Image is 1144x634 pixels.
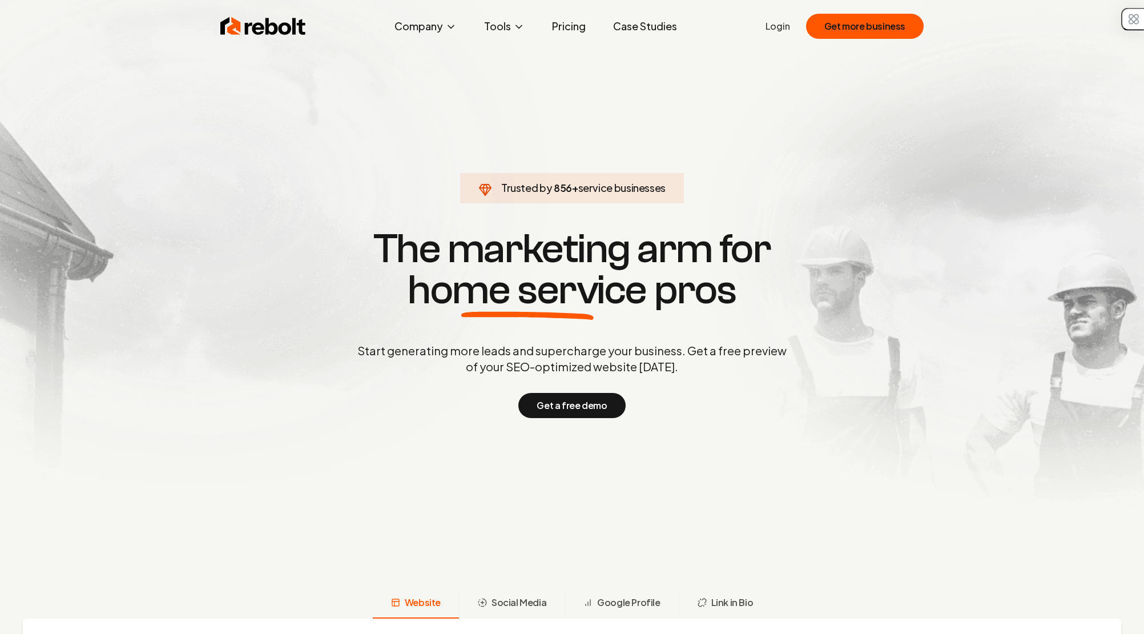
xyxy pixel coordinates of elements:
[543,15,595,38] a: Pricing
[459,589,565,619] button: Social Media
[554,180,572,196] span: 856
[220,15,306,38] img: Rebolt Logo
[501,181,552,194] span: Trusted by
[766,19,790,33] a: Login
[565,589,678,619] button: Google Profile
[711,596,754,609] span: Link in Bio
[408,270,647,311] span: home service
[806,14,924,39] button: Get more business
[679,589,772,619] button: Link in Bio
[578,181,666,194] span: service businesses
[385,15,466,38] button: Company
[298,228,846,311] h1: The marketing arm for pros
[572,181,578,194] span: +
[604,15,686,38] a: Case Studies
[355,343,789,375] p: Start generating more leads and supercharge your business. Get a free preview of your SEO-optimiz...
[597,596,660,609] span: Google Profile
[475,15,534,38] button: Tools
[492,596,546,609] span: Social Media
[518,393,625,418] button: Get a free demo
[405,596,441,609] span: Website
[373,589,459,619] button: Website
